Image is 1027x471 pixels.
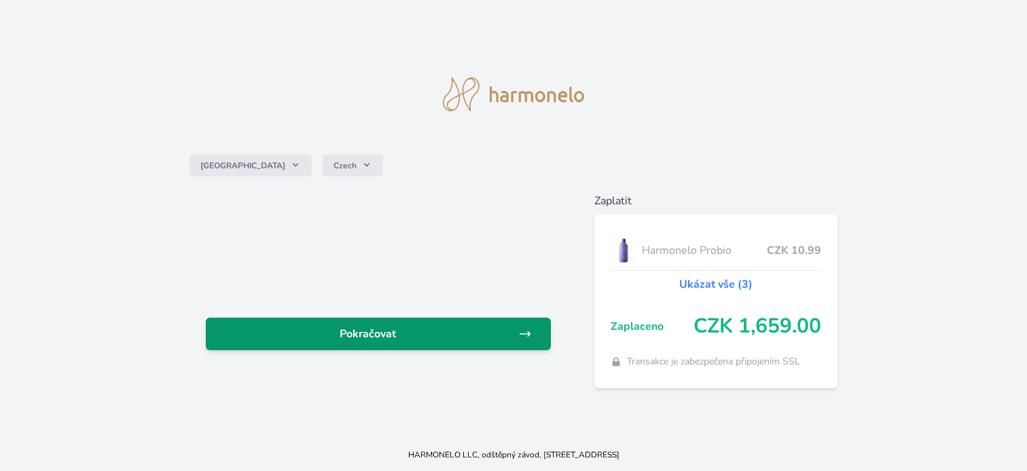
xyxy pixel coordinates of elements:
span: Harmonelo Probio [642,242,767,259]
span: [GEOGRAPHIC_DATA] [200,160,285,171]
img: logo.svg [443,77,584,111]
span: CZK 1,659.00 [693,314,821,339]
a: Pokračovat [206,318,552,350]
span: Transakce je zabezpečena připojením SSL [627,355,800,369]
span: Zaplaceno [611,318,693,335]
span: Pokračovat [217,326,519,342]
a: Ukázat vše (3) [679,276,753,293]
span: CZK 10.99 [767,242,821,259]
h6: Zaplatit [594,193,837,209]
button: [GEOGRAPHIC_DATA] [190,155,312,176]
span: Czech [334,160,357,171]
img: CLEAN_PROBIO_se_stinem_x-lo.jpg [611,233,636,267]
button: Czech [323,155,383,176]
